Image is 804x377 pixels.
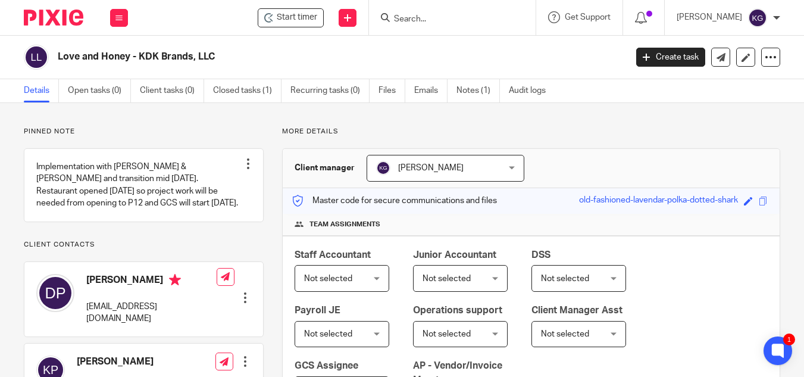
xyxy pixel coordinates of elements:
p: Pinned note [24,127,264,136]
span: Operations support [413,306,502,315]
img: svg%3E [376,161,390,175]
span: Team assignments [309,220,380,229]
p: [PERSON_NAME] [677,11,742,23]
p: Client contacts [24,240,264,250]
div: old-fashioned-lavendar-polka-dotted-shark [579,194,738,208]
a: Emails [414,79,448,102]
img: svg%3E [36,274,74,312]
div: Love and Honey - KDK Brands, LLC [258,8,324,27]
span: Not selected [423,275,471,283]
p: [EMAIL_ADDRESS][DOMAIN_NAME] [86,301,217,325]
span: Junior Accountant [413,250,496,260]
h3: Client manager [295,162,355,174]
p: Master code for secure communications and files [292,195,497,207]
span: Not selected [423,330,471,338]
img: svg%3E [748,8,767,27]
span: Not selected [541,275,589,283]
p: More details [282,127,780,136]
a: Open tasks (0) [68,79,131,102]
a: Details [24,79,59,102]
span: Get Support [565,13,611,21]
i: Primary [169,274,181,286]
span: DSS [531,250,550,260]
a: Recurring tasks (0) [290,79,370,102]
span: Not selected [304,275,352,283]
span: GCS Assignee [295,361,358,370]
span: Not selected [304,330,352,338]
a: Notes (1) [456,79,500,102]
div: 1 [783,334,795,345]
span: Client Manager Asst [531,306,622,315]
h2: Love and Honey - KDK Brands, LLC [58,51,506,63]
input: Search [393,14,500,25]
span: Staff Accountant [295,250,371,260]
a: Client tasks (0) [140,79,204,102]
span: Not selected [541,330,589,338]
h4: [PERSON_NAME] [86,274,217,289]
a: Files [378,79,405,102]
img: Pixie [24,10,83,26]
span: [PERSON_NAME] [398,164,464,172]
img: svg%3E [24,45,49,70]
a: Audit logs [509,79,555,102]
h4: [PERSON_NAME] [77,356,212,368]
span: Start timer [277,11,317,24]
a: Create task [636,48,705,67]
a: Closed tasks (1) [213,79,281,102]
span: Payroll JE [295,306,340,315]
